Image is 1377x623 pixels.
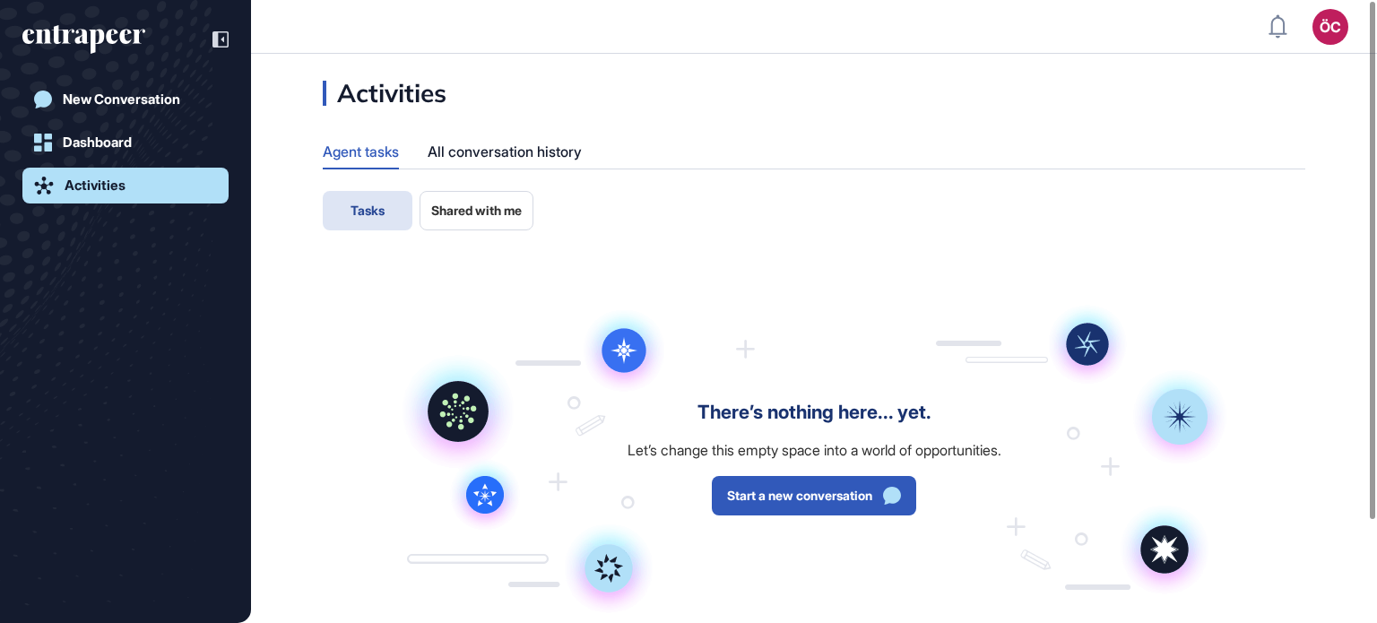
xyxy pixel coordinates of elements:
span: Tasks [351,203,385,218]
button: Tasks [323,191,412,230]
div: Activities [65,177,126,194]
a: Activities [22,168,229,203]
button: Shared with me [420,191,533,230]
button: Start a new conversation [712,476,916,515]
a: Dashboard [22,125,229,160]
div: All conversation history [428,134,582,169]
a: New Conversation [22,82,229,117]
div: Agent tasks [323,134,399,168]
div: New Conversation [63,91,180,108]
button: ÖC [1312,9,1348,45]
div: Dashboard [63,134,132,151]
span: Shared with me [431,203,522,218]
span: Start a new conversation [727,489,872,502]
div: Activities [323,81,446,106]
div: entrapeer-logo [22,25,145,54]
div: Let’s change this empty space into a world of opportunities. [628,442,1001,459]
div: There’s nothing here... yet. [697,402,931,424]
